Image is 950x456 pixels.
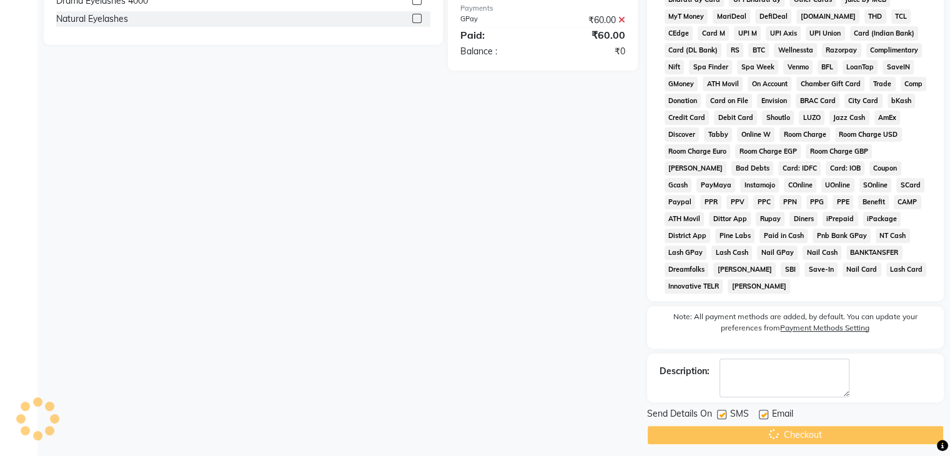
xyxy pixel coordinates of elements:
[665,77,698,91] span: GMoney
[735,144,801,159] span: Room Charge EGP
[803,245,841,260] span: Nail Cash
[766,26,801,41] span: UPI Axis
[780,322,869,334] label: Payment Methods Setting
[660,365,710,378] div: Description:
[665,262,709,277] span: Dreamfolks
[896,178,924,192] span: SCard
[665,9,708,24] span: MyT Money
[869,77,896,91] span: Trade
[689,60,732,74] span: Spa Finder
[704,127,732,142] span: Tabby
[757,245,798,260] span: Nail GPay
[706,94,752,108] span: Card on File
[789,212,818,226] span: Diners
[846,245,903,260] span: BANKTANSFER
[779,195,801,209] span: PPN
[755,9,791,24] span: DefiDeal
[876,229,910,243] span: NT Cash
[781,262,799,277] span: SBI
[460,3,625,14] div: Payments
[715,229,755,243] span: Pine Labs
[56,12,128,26] div: Natural Eyelashes
[859,178,892,192] span: SOnline
[796,77,864,91] span: Chamber Gift Card
[730,407,749,423] span: SMS
[774,43,817,57] span: Wellnessta
[796,94,839,108] span: BRAC Card
[863,212,901,226] span: iPackage
[665,229,711,243] span: District App
[665,111,710,125] span: Credit Card
[726,43,743,57] span: RS
[660,311,931,339] label: Note: All payment methods are added, by default. You can update your preferences from
[806,26,845,41] span: UPI Union
[796,9,859,24] span: [DOMAIN_NAME]
[813,229,871,243] span: Pnb Bank GPay
[843,60,878,74] span: LoanTap
[762,111,794,125] span: Shoutlo
[864,9,886,24] span: THD
[711,245,752,260] span: Lash Cash
[713,262,776,277] span: [PERSON_NAME]
[835,127,902,142] span: Room Charge USD
[665,178,692,192] span: Gcash
[843,262,881,277] span: Nail Card
[858,195,889,209] span: Benefit
[665,144,731,159] span: Room Charge Euro
[665,245,707,260] span: Lash GPay
[543,14,635,27] div: ₹60.00
[740,178,779,192] span: Instamojo
[757,94,791,108] span: Envision
[806,195,828,209] span: PPG
[665,26,693,41] span: CEdge
[833,195,853,209] span: PPE
[901,77,927,91] span: Comp
[665,195,696,209] span: Paypal
[894,195,921,209] span: CAMP
[543,45,635,58] div: ₹0
[778,161,821,176] span: Card: IDFC
[826,161,864,176] span: Card: IOB
[647,407,712,423] span: Send Details On
[883,60,914,74] span: SaveIN
[696,178,735,192] span: PayMaya
[665,43,722,57] span: Card (DL Bank)
[756,212,784,226] span: Rupay
[734,26,761,41] span: UPI M
[888,94,916,108] span: bKash
[728,279,790,294] span: [PERSON_NAME]
[829,111,869,125] span: Jazz Cash
[760,229,808,243] span: Paid in Cash
[451,14,543,27] div: GPay
[714,111,757,125] span: Debit Card
[665,279,723,294] span: Innovative TELR
[823,212,858,226] span: iPrepaid
[850,26,919,41] span: Card (Indian Bank)
[700,195,721,209] span: PPR
[866,43,923,57] span: Complimentary
[844,94,883,108] span: City Card
[821,178,854,192] span: UOnline
[869,161,901,176] span: Coupon
[806,144,872,159] span: Room Charge GBP
[703,77,743,91] span: ATH Movil
[451,27,543,42] div: Paid:
[748,77,791,91] span: On Account
[772,407,793,423] span: Email
[737,60,778,74] span: Spa Week
[874,111,901,125] span: AmEx
[737,127,774,142] span: Online W
[784,178,816,192] span: COnline
[822,43,861,57] span: Razorpay
[665,127,700,142] span: Discover
[804,262,838,277] span: Save-In
[698,26,729,41] span: Card M
[891,9,911,24] span: TCL
[726,195,748,209] span: PPV
[748,43,769,57] span: BTC
[753,195,774,209] span: PPC
[731,161,773,176] span: Bad Debts
[779,127,830,142] span: Room Charge
[783,60,813,74] span: Venmo
[665,161,727,176] span: [PERSON_NAME]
